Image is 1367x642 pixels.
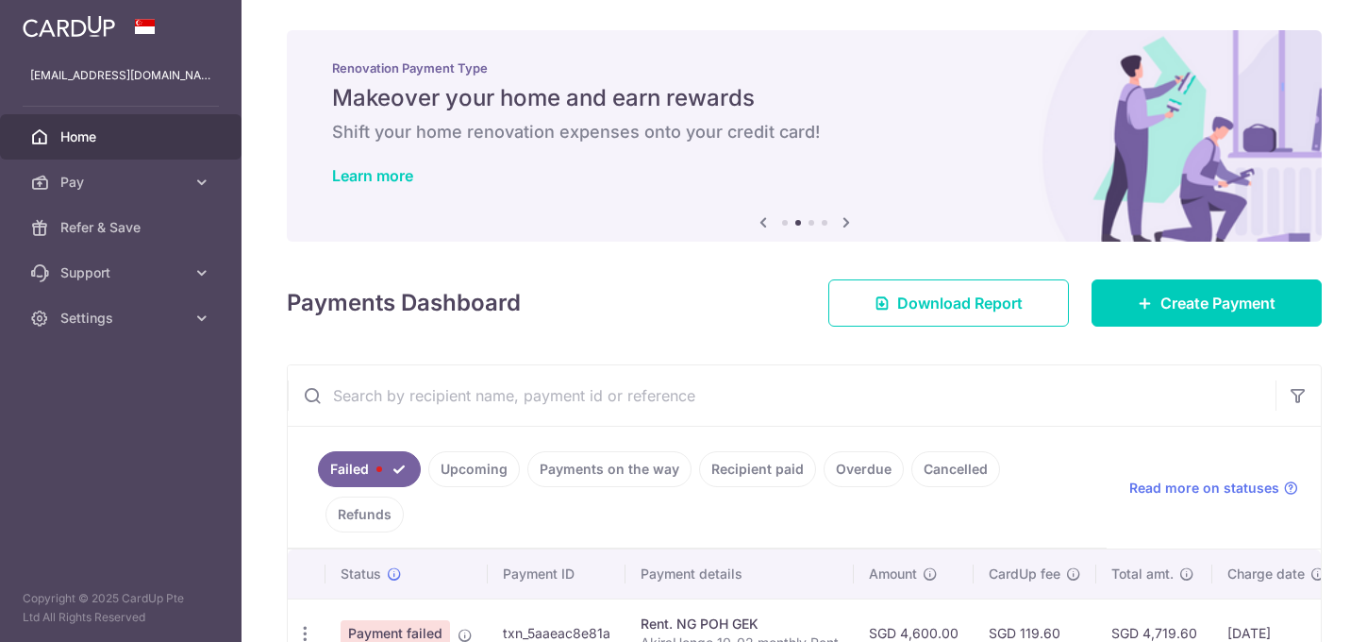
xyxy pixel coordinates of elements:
[332,60,1276,76] p: Renovation Payment Type
[60,263,185,282] span: Support
[30,66,211,85] p: [EMAIL_ADDRESS][DOMAIN_NAME]
[332,83,1276,113] h5: Makeover your home and earn rewards
[1129,479,1298,498] a: Read more on statuses
[1111,565,1174,583] span: Total amt.
[288,365,1275,426] input: Search by recipient name, payment id or reference
[1129,479,1279,498] span: Read more on statuses
[1245,585,1348,633] iframe: Opens a widget where you can find more information
[60,218,185,237] span: Refer & Save
[287,286,521,320] h4: Payments Dashboard
[287,30,1322,242] img: Renovation banner
[911,451,1000,487] a: Cancelled
[332,166,413,185] a: Learn more
[1227,565,1305,583] span: Charge date
[60,127,185,146] span: Home
[318,451,421,487] a: Failed
[341,565,381,583] span: Status
[641,615,839,634] div: Rent. NG POH GEK
[332,121,1276,144] h6: Shift your home renovation expenses onto your credit card!
[828,279,1069,327] a: Download Report
[488,549,625,599] th: Payment ID
[625,549,854,599] th: Payment details
[1160,292,1275,314] span: Create Payment
[989,565,1060,583] span: CardUp fee
[23,15,115,38] img: CardUp
[1092,279,1322,327] a: Create Payment
[869,565,917,583] span: Amount
[60,309,185,328] span: Settings
[527,451,692,487] a: Payments on the way
[897,292,1023,314] span: Download Report
[824,451,904,487] a: Overdue
[699,451,816,487] a: Recipient paid
[325,497,404,532] a: Refunds
[428,451,520,487] a: Upcoming
[60,173,185,192] span: Pay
